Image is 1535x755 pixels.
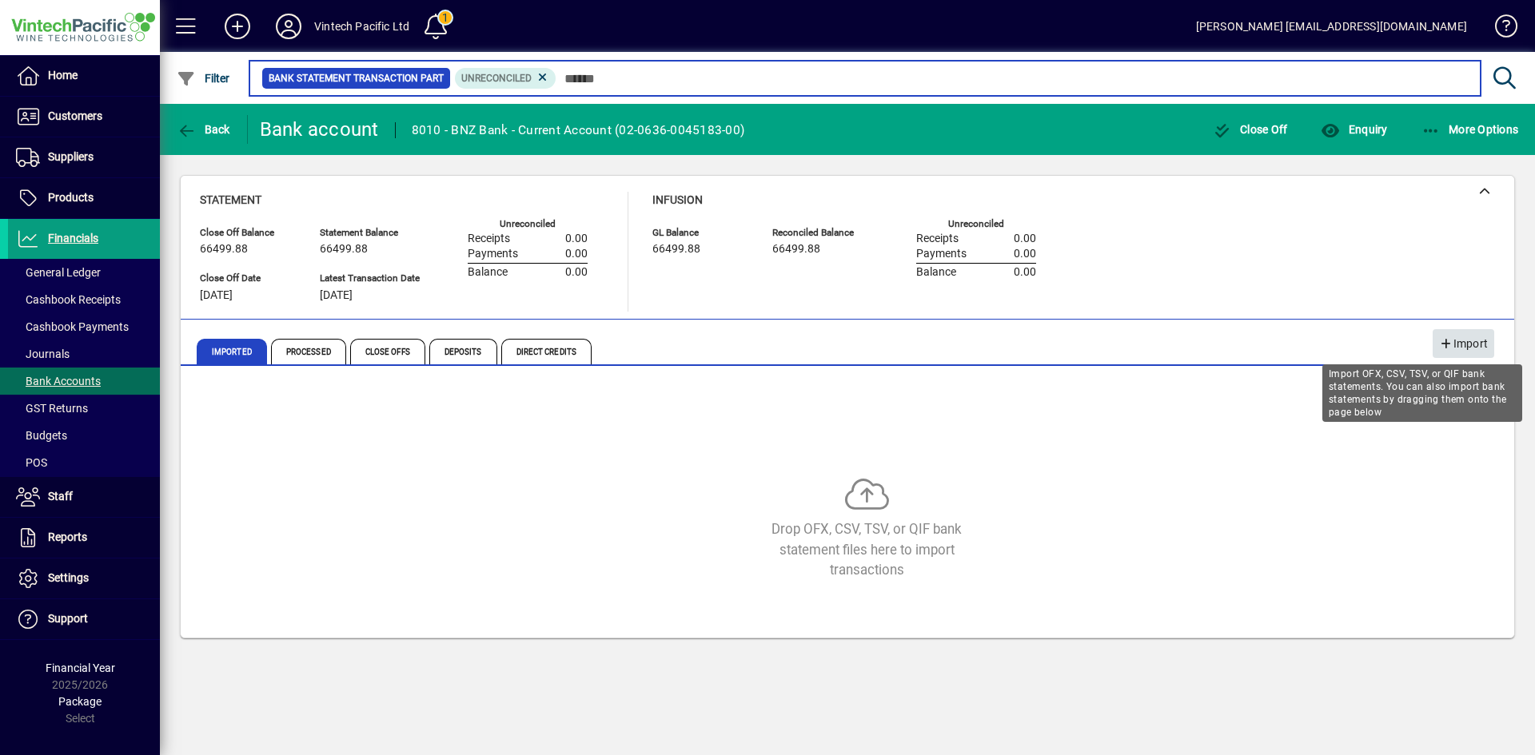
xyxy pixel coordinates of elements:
[263,12,314,41] button: Profile
[916,232,959,245] span: Receipts
[58,695,102,708] span: Package
[8,558,160,598] a: Settings
[8,286,160,313] a: Cashbook Receipts
[197,339,267,364] span: Imported
[160,115,248,144] app-page-header-button: Back
[652,228,748,238] span: GL Balance
[565,266,588,279] span: 0.00
[8,259,160,286] a: General Ledger
[468,248,518,260] span: Payments
[8,599,160,639] a: Support
[200,289,233,302] span: [DATE]
[16,348,70,360] span: Journals
[48,530,87,543] span: Reports
[1421,123,1519,136] span: More Options
[772,228,868,238] span: Reconciled Balance
[16,375,101,387] span: Bank Accounts
[16,320,129,333] span: Cashbook Payments
[212,12,263,41] button: Add
[320,243,368,256] span: 66499.88
[8,56,160,96] a: Home
[1483,3,1515,55] a: Knowledge Base
[1417,115,1523,144] button: More Options
[916,266,956,279] span: Balance
[1317,115,1391,144] button: Enquiry
[1014,248,1036,260] span: 0.00
[8,340,160,368] a: Journals
[48,571,89,584] span: Settings
[1439,331,1488,357] span: Import
[652,243,700,256] span: 66499.88
[747,519,987,580] div: Drop OFX, CSV, TSV, or QIF bank statement files here to import transactions
[177,72,230,85] span: Filter
[8,368,160,395] a: Bank Accounts
[455,68,556,89] mat-chip: Reconciliation Status: Unreconciled
[1213,123,1288,136] span: Close Off
[948,219,1004,229] label: Unreconciled
[916,248,967,260] span: Payments
[468,266,508,279] span: Balance
[429,339,497,364] span: Deposits
[320,289,353,302] span: [DATE]
[1014,232,1036,245] span: 0.00
[320,273,420,284] span: Latest Transaction Date
[173,64,234,93] button: Filter
[1433,329,1494,358] button: Import
[16,266,101,279] span: General Ledger
[8,422,160,449] a: Budgets
[200,243,248,256] span: 66499.88
[177,123,230,136] span: Back
[260,117,379,142] div: Bank account
[48,612,88,625] span: Support
[48,490,73,503] span: Staff
[8,449,160,476] a: POS
[565,248,588,260] span: 0.00
[46,662,115,674] span: Financial Year
[200,228,296,238] span: Close Off Balance
[16,456,47,469] span: POS
[271,339,346,364] span: Processed
[48,69,78,81] span: Home
[8,518,160,558] a: Reports
[8,97,160,137] a: Customers
[8,137,160,177] a: Suppliers
[468,232,510,245] span: Receipts
[565,232,588,245] span: 0.00
[461,73,532,84] span: Unreconciled
[48,150,94,163] span: Suppliers
[1321,123,1387,136] span: Enquiry
[1209,115,1292,144] button: Close Off
[8,395,160,422] a: GST Returns
[48,232,98,244] span: Financials
[269,70,444,86] span: Bank Statement Transaction Part
[8,178,160,218] a: Products
[8,477,160,517] a: Staff
[1196,14,1467,39] div: [PERSON_NAME] [EMAIL_ADDRESS][DOMAIN_NAME]
[16,293,121,306] span: Cashbook Receipts
[173,115,234,144] button: Back
[1322,364,1522,422] div: Import OFX, CSV, TSV, or QIF bank statements. You can also import bank statements by dragging the...
[8,313,160,340] a: Cashbook Payments
[320,228,420,238] span: Statement Balance
[1014,266,1036,279] span: 0.00
[16,402,88,415] span: GST Returns
[412,117,745,143] div: 8010 - BNZ Bank - Current Account (02-0636-0045183-00)
[772,243,820,256] span: 66499.88
[200,273,296,284] span: Close Off Date
[314,14,409,39] div: Vintech Pacific Ltd
[500,219,556,229] label: Unreconciled
[16,429,67,442] span: Budgets
[48,191,94,204] span: Products
[501,339,592,364] span: Direct Credits
[48,109,102,122] span: Customers
[350,339,425,364] span: Close Offs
